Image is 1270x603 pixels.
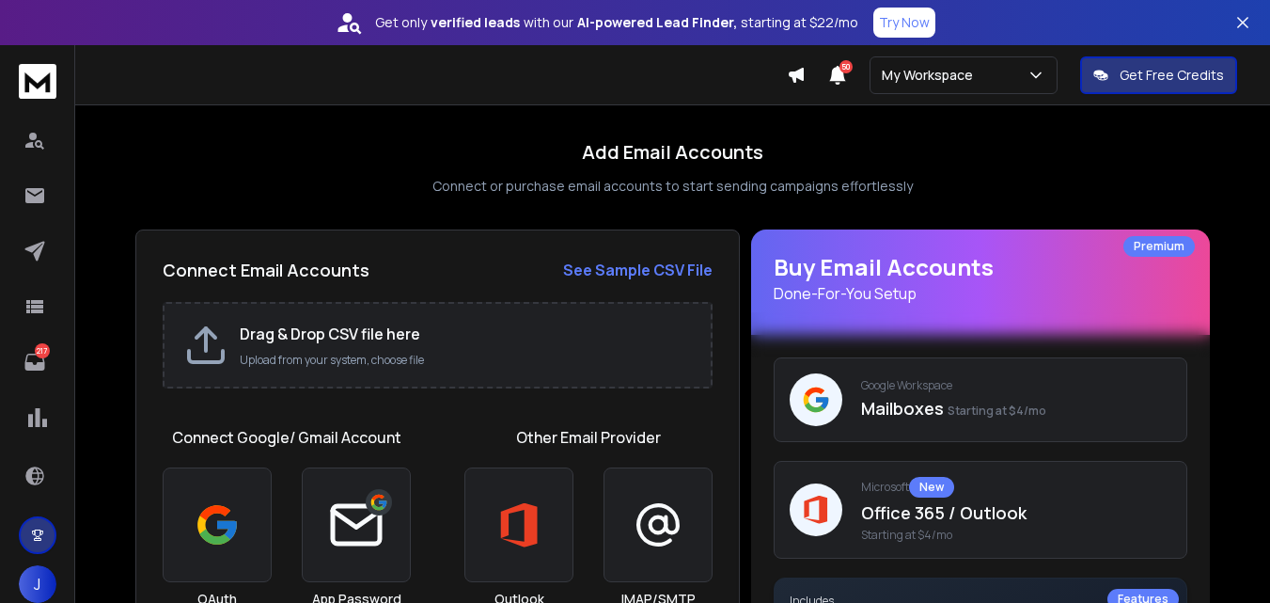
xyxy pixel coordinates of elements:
[19,565,56,603] button: J
[774,282,1187,305] p: Done-For-You Setup
[839,60,853,73] span: 50
[861,477,1171,498] p: Microsoft
[909,477,954,498] div: New
[861,378,1171,393] p: Google Workspace
[861,395,1171,421] p: Mailboxes
[375,13,858,32] p: Get only with our starting at $22/mo
[563,260,713,280] strong: See Sample CSV File
[19,64,56,99] img: logo
[240,323,692,345] h2: Drag & Drop CSV file here
[163,257,369,283] h2: Connect Email Accounts
[563,259,713,281] a: See Sample CSV File
[516,426,661,449] h1: Other Email Provider
[873,8,935,38] button: Try Now
[1080,56,1237,94] button: Get Free Credits
[1123,236,1195,257] div: Premium
[35,343,50,358] p: 217
[172,426,401,449] h1: Connect Google/ Gmail Account
[882,66,980,85] p: My Workspace
[431,13,520,32] strong: verified leads
[861,528,1171,543] span: Starting at $4/mo
[582,139,763,166] h1: Add Email Accounts
[948,403,1046,419] span: Starting at $4/mo
[432,177,913,196] p: Connect or purchase email accounts to start sending campaigns effortlessly
[240,353,692,368] p: Upload from your system, choose file
[861,500,1171,526] p: Office 365 / Outlook
[879,13,930,32] p: Try Now
[16,343,54,381] a: 217
[577,13,737,32] strong: AI-powered Lead Finder,
[1120,66,1224,85] p: Get Free Credits
[774,252,1187,305] h1: Buy Email Accounts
